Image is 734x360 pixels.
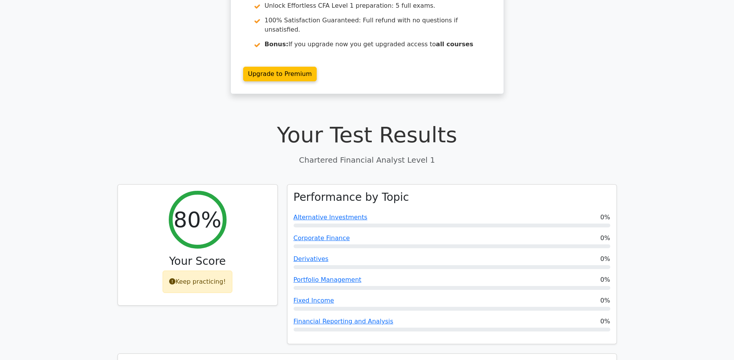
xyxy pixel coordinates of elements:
[600,296,610,305] span: 0%
[118,122,617,148] h1: Your Test Results
[294,191,409,204] h3: Performance by Topic
[294,276,361,283] a: Portfolio Management
[294,318,393,325] a: Financial Reporting and Analysis
[600,317,610,326] span: 0%
[600,254,610,264] span: 0%
[294,297,334,304] a: Fixed Income
[124,255,271,268] h3: Your Score
[600,234,610,243] span: 0%
[173,207,221,232] h2: 80%
[294,255,329,262] a: Derivatives
[243,67,317,81] a: Upgrade to Premium
[294,234,350,242] a: Corporate Finance
[163,271,232,293] div: Keep practicing!
[600,275,610,284] span: 0%
[600,213,610,222] span: 0%
[294,214,368,221] a: Alternative Investments
[118,154,617,166] p: Chartered Financial Analyst Level 1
